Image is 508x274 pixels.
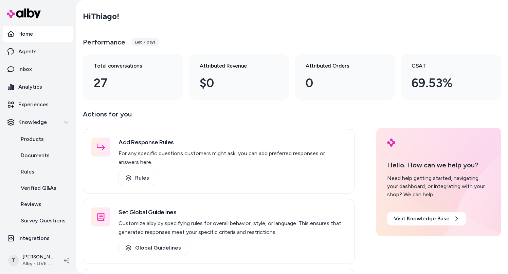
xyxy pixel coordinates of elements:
[18,30,33,38] p: Home
[18,48,37,56] p: Agents
[3,96,73,113] a: Experiences
[83,109,355,125] p: Actions for you
[21,135,44,143] p: Products
[412,74,479,92] div: 69.53%
[8,255,19,266] span: T
[94,62,162,70] h3: Total conversations
[387,174,490,199] div: Need help getting started, navigating your dashboard, or integrating with your shop? We can help.
[18,65,32,73] p: Inbox
[119,207,346,217] h3: Set Global Guidelines
[18,118,47,126] p: Knowledge
[14,180,73,196] a: Verified Q&As
[3,43,73,60] a: Agents
[94,74,162,92] div: 27
[14,131,73,147] a: Products
[4,250,58,271] button: T[PERSON_NAME]Alby - LIVE on [DOMAIN_NAME]
[306,74,374,92] div: 0
[131,38,159,46] div: Last 7 days
[401,54,501,101] a: CSAT 69.53%
[119,171,156,185] a: Rules
[21,217,66,225] p: Survey Questions
[83,37,125,47] h3: Performance
[83,11,119,21] h2: Hi Thiago !
[21,200,41,208] p: Reviews
[119,241,188,255] a: Global Guidelines
[83,54,183,101] a: Total conversations 27
[295,54,395,101] a: Attributed Orders 0
[3,61,73,77] a: Inbox
[18,101,49,109] p: Experiences
[3,26,73,42] a: Home
[189,54,289,101] a: Attributed Revenue $0
[387,139,395,147] img: alby Logo
[18,83,42,91] p: Analytics
[387,212,466,225] a: Visit Knowledge Base
[22,260,53,267] span: Alby - LIVE on [DOMAIN_NAME]
[14,147,73,164] a: Documents
[119,219,346,237] p: Customize alby by specifying rules for overall behavior, style, or language. This ensures that ge...
[22,254,53,260] p: [PERSON_NAME]
[7,8,41,18] img: alby Logo
[306,62,374,70] h3: Attributed Orders
[200,62,268,70] h3: Attributed Revenue
[412,62,479,70] h3: CSAT
[14,213,73,229] a: Survey Questions
[3,230,73,246] a: Integrations
[18,234,50,242] p: Integrations
[3,114,73,130] button: Knowledge
[21,168,34,176] p: Rules
[200,74,268,92] div: $0
[21,184,56,192] p: Verified Q&As
[14,196,73,213] a: Reviews
[387,160,490,170] p: Hello. How can we help you?
[14,164,73,180] a: Rules
[3,79,73,95] a: Analytics
[119,138,346,147] h3: Add Response Rules
[21,151,50,160] p: Documents
[119,149,346,167] p: For any specific questions customers might ask, you can add preferred responses or answers here.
